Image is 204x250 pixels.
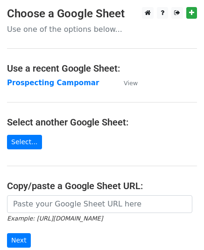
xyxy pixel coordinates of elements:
small: Example: [URL][DOMAIN_NAME] [7,215,103,222]
h4: Use a recent Google Sheet: [7,63,197,74]
a: Prospecting Campomar [7,79,99,87]
small: View [124,80,138,87]
h4: Copy/paste a Google Sheet URL: [7,180,197,191]
h4: Select another Google Sheet: [7,117,197,128]
a: View [114,79,138,87]
p: Use one of the options below... [7,24,197,34]
input: Paste your Google Sheet URL here [7,195,192,213]
a: Select... [7,135,42,149]
h3: Choose a Google Sheet [7,7,197,21]
input: Next [7,233,31,248]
